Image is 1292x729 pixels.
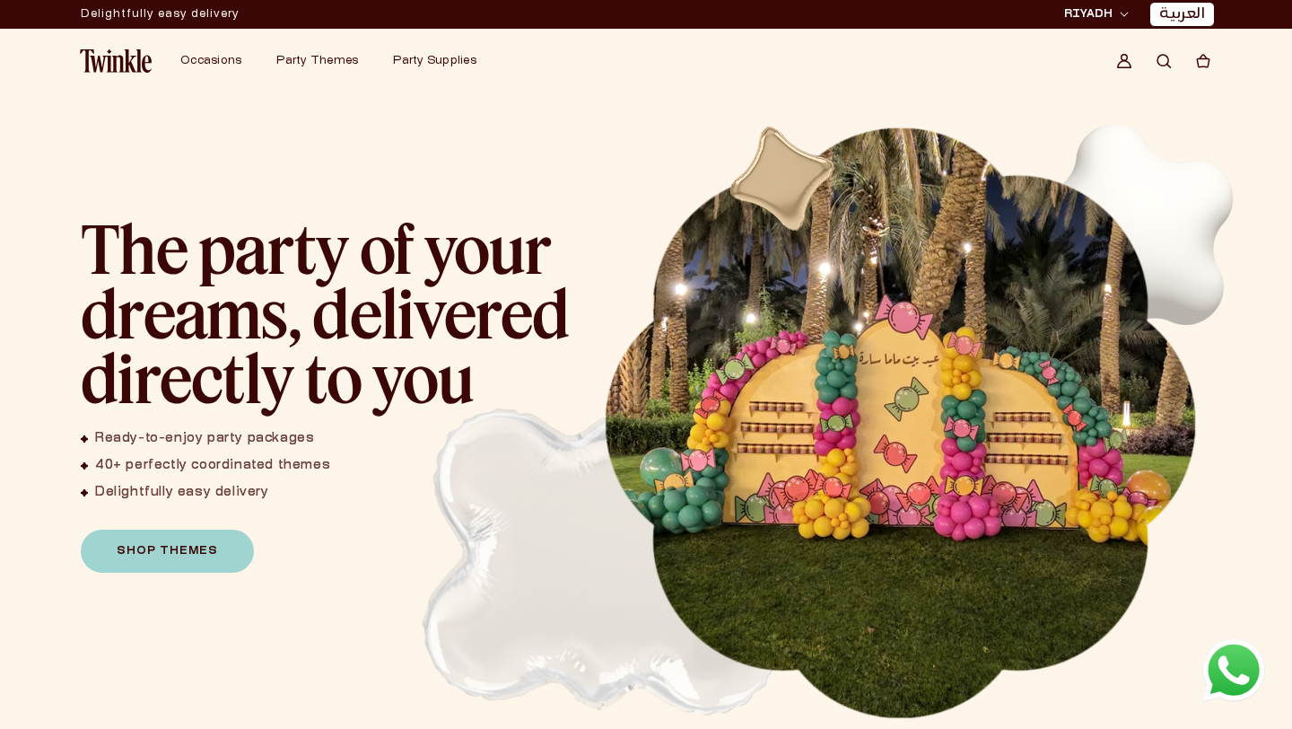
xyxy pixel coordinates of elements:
[81,1,240,28] p: Delightfully easy delivery
[714,111,851,248] img: 3D golden Balloon
[1144,41,1183,81] summary: Search
[393,56,476,66] span: Party Supplies
[382,43,501,79] summary: Party Supplies
[1017,98,1261,342] img: Slider balloon
[80,49,152,73] img: Twinkle
[81,431,330,447] li: Ready-to-enjoy party packages
[81,1,240,28] div: Announcement
[1059,5,1134,23] button: RIYADH
[276,54,358,68] a: Party Themes
[1159,5,1205,24] a: العربية
[81,530,254,573] a: Shop Themes
[81,458,330,474] li: 40+ perfectly coordinated themes
[170,43,266,79] summary: Occasions
[81,215,583,409] h2: The party of your dreams, delivered directly to you
[266,43,382,79] summary: Party Themes
[81,485,330,501] li: Delightfully easy delivery
[276,56,358,66] span: Party Themes
[180,54,241,68] a: Occasions
[1064,6,1113,22] span: RIYADH
[393,54,476,68] a: Party Supplies
[180,56,241,66] span: Occasions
